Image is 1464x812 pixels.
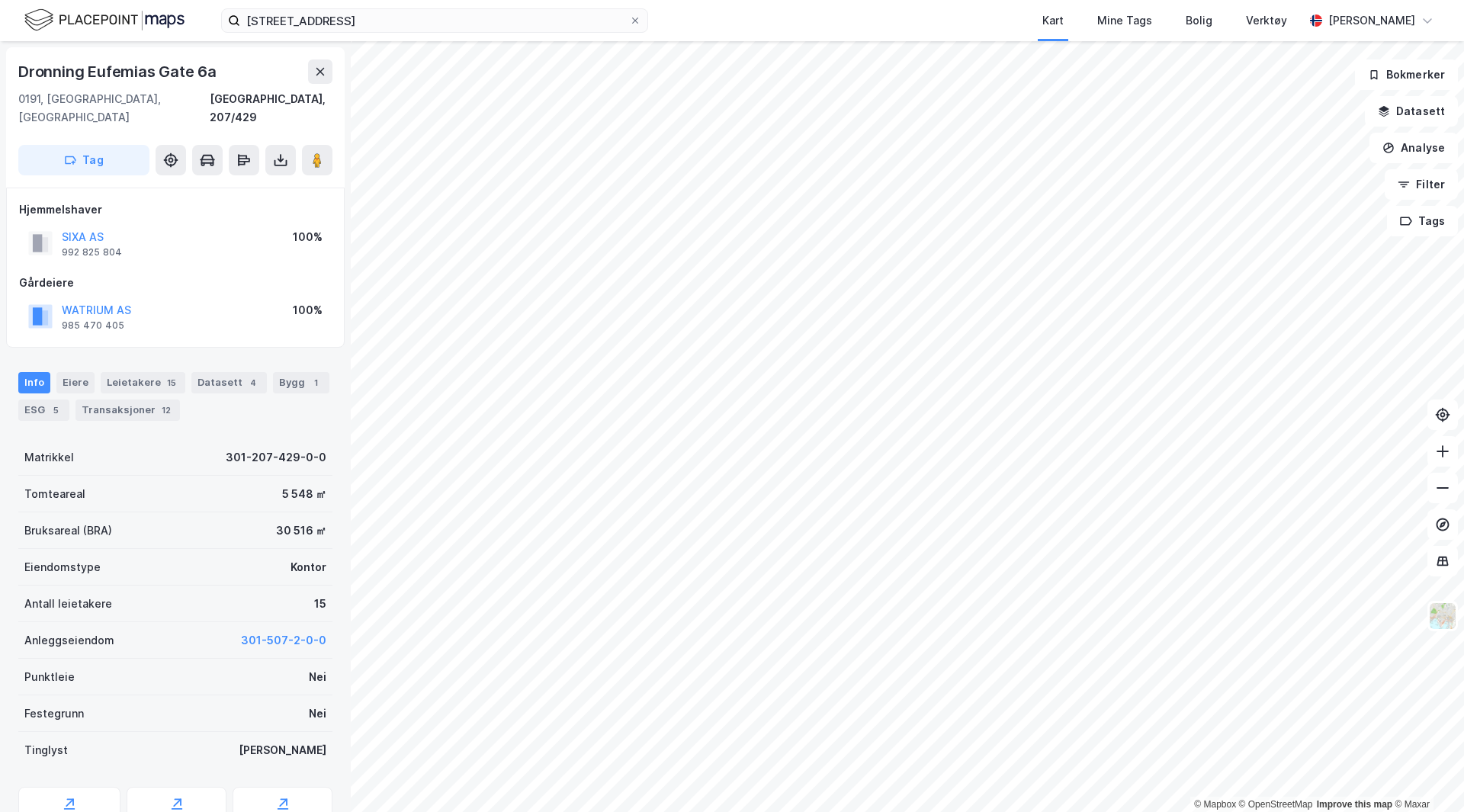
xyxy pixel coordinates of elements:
div: 5 [48,403,63,418]
div: Kontor [291,558,326,576]
input: Søk på adresse, matrikkel, gårdeiere, leietakere eller personer [240,9,629,32]
div: Eiendomstype [24,558,101,576]
button: 301-507-2-0-0 [241,631,326,650]
div: Dronning Eufemias Gate 6a [18,59,220,84]
div: Kontrollprogram for chat [1388,739,1464,812]
iframe: Chat Widget [1388,739,1464,812]
div: 992 825 804 [62,246,122,258]
div: 1 [308,375,323,390]
div: Leietakere [101,372,185,393]
div: 12 [159,403,174,418]
div: 15 [164,375,179,390]
a: Mapbox [1194,799,1236,810]
div: Datasett [191,372,267,393]
div: Info [18,372,50,393]
div: 100% [293,301,323,319]
div: [PERSON_NAME] [239,741,326,759]
button: Tag [18,145,149,175]
div: 985 470 405 [62,319,124,332]
div: Eiere [56,372,95,393]
a: OpenStreetMap [1239,799,1313,810]
div: Anleggseiendom [24,631,114,650]
div: 30 516 ㎡ [276,522,326,540]
div: Bygg [273,372,329,393]
div: Bruksareal (BRA) [24,522,112,540]
a: Improve this map [1317,799,1392,810]
button: Datasett [1365,96,1458,127]
img: Z [1428,602,1457,631]
div: Mine Tags [1097,11,1152,30]
div: [GEOGRAPHIC_DATA], 207/429 [210,90,332,127]
div: Tomteareal [24,485,85,503]
div: ESG [18,400,69,421]
div: Tinglyst [24,741,68,759]
img: logo.f888ab2527a4732fd821a326f86c7f29.svg [24,7,185,34]
button: Analyse [1369,133,1458,163]
div: 100% [293,228,323,246]
div: Transaksjoner [75,400,180,421]
div: Punktleie [24,668,75,686]
div: Hjemmelshaver [19,201,332,219]
div: 4 [246,375,261,390]
div: Gårdeiere [19,274,332,292]
div: Matrikkel [24,448,74,467]
div: Antall leietakere [24,595,112,613]
button: Filter [1385,169,1458,200]
div: 301-207-429-0-0 [226,448,326,467]
div: Bolig [1186,11,1212,30]
div: Nei [309,704,326,723]
div: 0191, [GEOGRAPHIC_DATA], [GEOGRAPHIC_DATA] [18,90,210,127]
div: Kart [1042,11,1064,30]
div: 15 [314,595,326,613]
div: Festegrunn [24,704,84,723]
div: Nei [309,668,326,686]
button: Bokmerker [1355,59,1458,90]
div: Verktøy [1246,11,1287,30]
div: [PERSON_NAME] [1328,11,1415,30]
button: Tags [1387,206,1458,236]
div: 5 548 ㎡ [282,485,326,503]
